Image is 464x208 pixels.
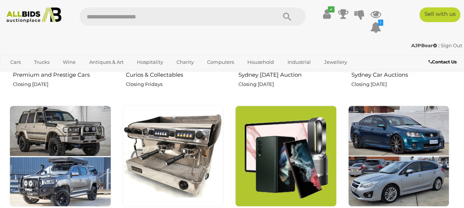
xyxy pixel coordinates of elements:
span: | [438,42,440,48]
a: Contact Us [429,58,458,66]
a: Sell with us [419,7,460,22]
a: Charity [172,56,199,68]
p: Closing [DATE] [351,80,450,89]
p: Closing [DATE] [13,80,111,89]
i: ✔ [328,6,334,13]
a: Antiques & Art [85,56,128,68]
a: Cars [6,56,25,68]
img: Commercial Catering Equipment [123,105,224,207]
a: [GEOGRAPHIC_DATA] [61,68,123,80]
a: Jewellery [319,56,352,68]
a: Household [243,56,279,68]
p: Closing [DATE] [238,80,337,89]
a: Wine [58,56,80,68]
a: Computers [202,56,239,68]
h2: Sydney [DATE] Auction [238,70,337,78]
img: Big Brand Sale - Electronics, Whitegoods and More [235,105,337,207]
img: Allbids.com.au [3,7,65,23]
a: Industrial [282,56,315,68]
a: Sports [33,68,58,80]
p: Closing Fridays [126,80,224,89]
a: 1 [370,21,381,34]
h2: Premium and Prestige Cars [13,70,111,78]
a: Trucks [29,56,54,68]
a: Hospitality [132,56,168,68]
img: Commercial and 4x4 Vehicles [10,105,111,207]
b: Contact Us [429,59,457,65]
a: AJPBear [411,42,438,48]
strong: AJPBear [411,42,437,48]
button: Search [269,7,306,26]
a: ✔ [322,7,333,21]
h2: Curios & Collectables [126,70,224,78]
a: Sign Out [441,42,462,48]
a: Office [6,68,29,80]
img: Canberra Daily Car Auctions [348,105,450,207]
h2: Sydney Car Auctions [351,70,450,78]
i: 1 [378,20,383,26]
